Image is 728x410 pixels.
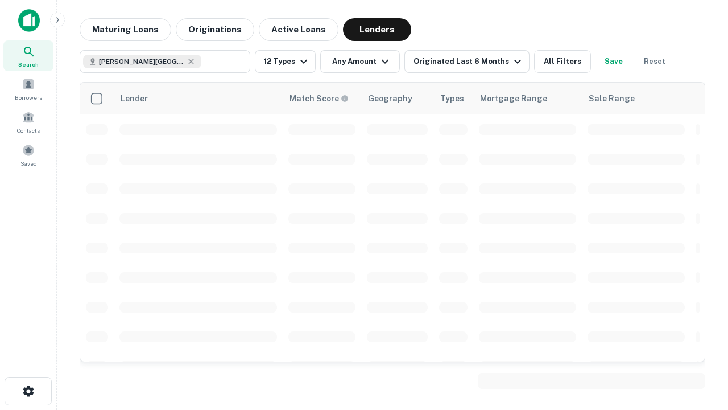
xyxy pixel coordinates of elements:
div: Lender [121,92,148,105]
a: Search [3,40,53,71]
th: Geography [361,83,433,114]
button: Originated Last 6 Months [404,50,530,73]
span: Borrowers [15,93,42,102]
a: Contacts [3,106,53,137]
th: Lender [114,83,283,114]
button: All Filters [534,50,591,73]
div: Sale Range [589,92,635,105]
button: Originations [176,18,254,41]
div: Capitalize uses an advanced AI algorithm to match your search with the best lender. The match sco... [289,92,349,105]
a: Saved [3,140,53,170]
span: Search [18,60,39,69]
button: Maturing Loans [80,18,171,41]
span: Contacts [17,126,40,135]
div: Mortgage Range [480,92,547,105]
div: Geography [368,92,412,105]
th: Sale Range [582,83,690,114]
th: Mortgage Range [473,83,582,114]
button: 12 Types [255,50,316,73]
img: capitalize-icon.png [18,9,40,32]
iframe: Chat Widget [671,282,728,337]
a: Borrowers [3,73,53,104]
th: Types [433,83,473,114]
button: Any Amount [320,50,400,73]
th: Capitalize uses an advanced AI algorithm to match your search with the best lender. The match sco... [283,83,361,114]
div: Originated Last 6 Months [413,55,524,68]
h6: Match Score [289,92,346,105]
button: Reset [636,50,673,73]
div: Types [440,92,464,105]
span: Saved [20,159,37,168]
button: Save your search to get updates of matches that match your search criteria. [595,50,632,73]
button: Active Loans [259,18,338,41]
button: Lenders [343,18,411,41]
span: [PERSON_NAME][GEOGRAPHIC_DATA], [GEOGRAPHIC_DATA] [99,56,184,67]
